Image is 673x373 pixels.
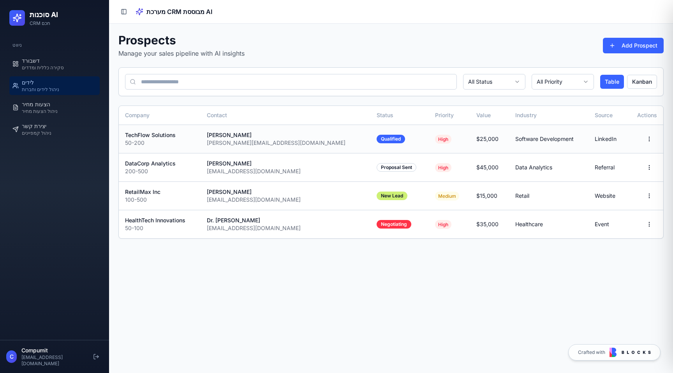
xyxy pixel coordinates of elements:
[30,9,58,20] h2: סוכנות AI
[627,106,663,125] th: Actions
[22,57,40,65] span: דשבורד
[588,210,627,238] td: Event
[207,139,364,147] div: [PERSON_NAME][EMAIL_ADDRESS][DOMAIN_NAME]
[119,106,201,125] th: Company
[125,216,194,224] div: HealthTech Innovations
[588,153,627,181] td: Referral
[370,106,429,125] th: Status
[470,210,509,238] td: $ 35,000
[22,122,46,130] span: יצירת קשר
[9,55,100,73] a: דשבורדסקירה כללית ומדדים
[125,196,194,204] div: 100-500
[509,181,588,210] td: Retail
[429,106,470,125] th: Priority
[470,125,509,153] td: $ 25,000
[3,39,106,51] div: ניווט
[377,220,411,229] div: Negotiating
[435,192,459,201] span: Medium
[207,188,364,196] div: [PERSON_NAME]
[9,98,100,117] a: הצעות מחירניהול הצעות מחיר
[600,75,624,89] button: Table
[509,106,588,125] th: Industry
[125,224,194,232] div: 50-100
[603,38,664,53] button: Add Prospect
[22,86,59,93] span: ניהול לידים וחברות
[125,167,194,175] div: 200-500
[118,49,245,58] p: Manage your sales pipeline with AI insights
[21,347,89,354] span: Compumit
[377,163,416,172] div: Proposal Sent
[610,348,651,357] img: Blocks
[9,76,100,95] a: לידיםניהול לידים וחברות
[125,131,194,139] div: TechFlow Solutions
[22,130,51,136] span: ניהול קמפיינים
[509,153,588,181] td: Data Analytics
[201,106,370,125] th: Contact
[470,181,509,210] td: $ 15,000
[627,75,657,89] button: Kanban
[435,220,451,229] span: High
[22,79,34,86] span: לידים
[509,125,588,153] td: Software Development
[377,135,405,143] div: Qualified
[588,181,627,210] td: Website
[22,108,58,114] span: ניהול הצעות מחיר
[30,20,58,26] p: CRM חכם
[377,192,407,200] div: New Lead
[125,160,194,167] div: DataCorp Analytics
[470,106,509,125] th: Value
[435,163,451,172] span: High
[435,135,451,144] span: High
[207,167,364,175] div: [EMAIL_ADDRESS][DOMAIN_NAME]
[568,344,661,361] a: Crafted with
[588,106,627,125] th: Source
[118,33,245,47] h1: Prospects
[207,216,364,224] div: Dr. [PERSON_NAME]
[21,354,89,367] span: [EMAIL_ADDRESS][DOMAIN_NAME]
[146,7,212,16] span: מערכת CRM מבוססת AI
[207,160,364,167] div: [PERSON_NAME]
[509,210,588,238] td: Healthcare
[207,224,364,232] div: [EMAIL_ADDRESS][DOMAIN_NAME]
[588,125,627,153] td: LinkedIn
[207,196,364,204] div: [EMAIL_ADDRESS][DOMAIN_NAME]
[22,65,64,71] span: סקירה כללית ומדדים
[125,139,194,147] div: 50-200
[207,131,364,139] div: [PERSON_NAME]
[9,120,100,139] a: יצירת קשרניהול קמפיינים
[470,153,509,181] td: $ 45,000
[125,188,194,196] div: RetailMax Inc
[10,353,14,361] span: C
[22,100,50,108] span: הצעות מחיר
[578,349,605,355] span: Crafted with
